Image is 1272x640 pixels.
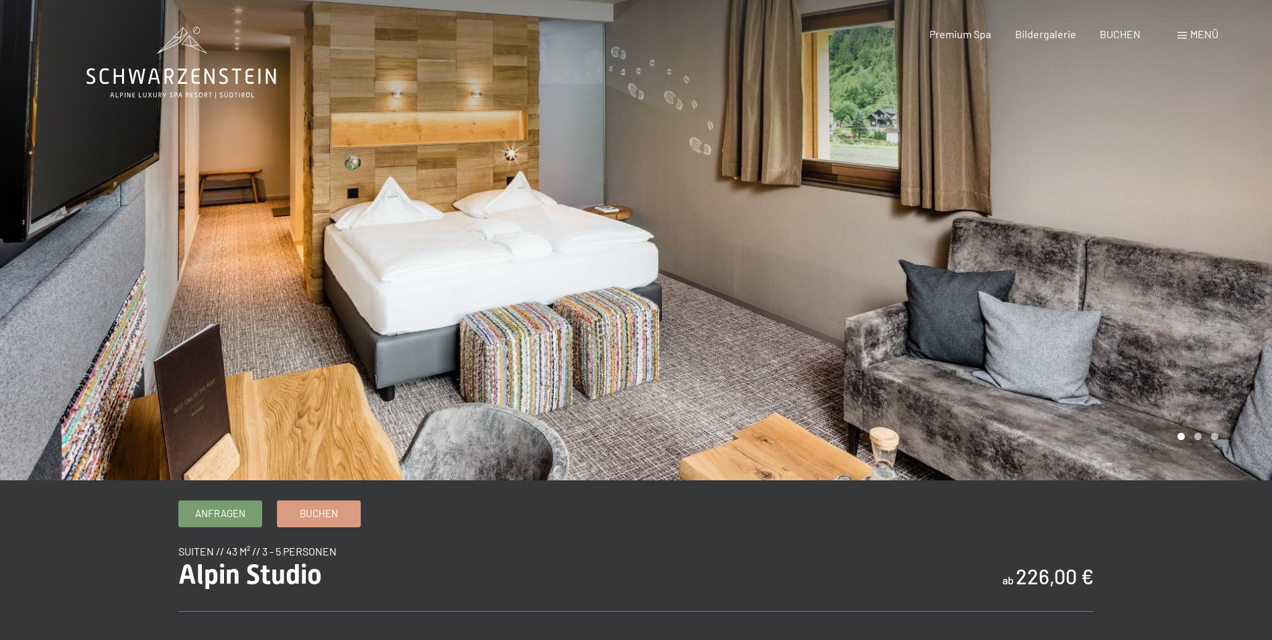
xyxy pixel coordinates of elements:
[195,506,245,521] span: Anfragen
[1002,574,1014,586] span: ab
[278,501,360,527] a: Buchen
[1016,564,1094,588] b: 226,00 €
[178,545,337,557] span: Suiten // 43 m² // 3 - 5 Personen
[179,501,262,527] a: Anfragen
[929,28,991,40] a: Premium Spa
[1100,28,1141,40] a: BUCHEN
[178,559,322,590] span: Alpin Studio
[1190,28,1218,40] span: Menü
[1015,28,1076,40] a: Bildergalerie
[300,506,338,521] span: Buchen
